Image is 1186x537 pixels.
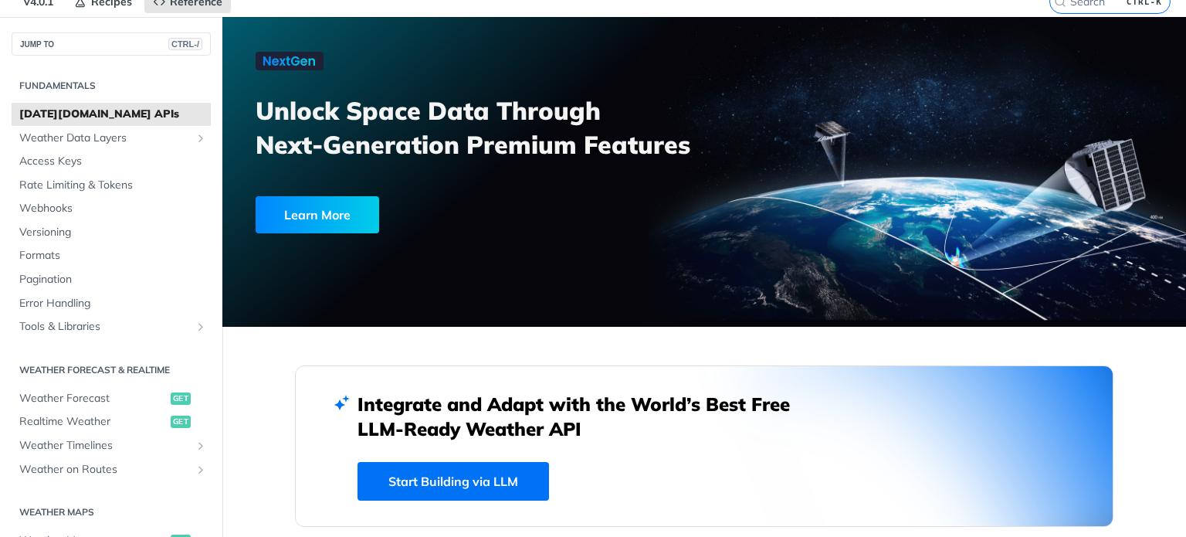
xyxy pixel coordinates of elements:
a: Weather TimelinesShow subpages for Weather Timelines [12,434,211,457]
span: Tools & Libraries [19,319,191,335]
a: Pagination [12,268,211,291]
span: Rate Limiting & Tokens [19,178,207,193]
a: Realtime Weatherget [12,410,211,433]
button: JUMP TOCTRL-/ [12,32,211,56]
a: Access Keys [12,150,211,173]
span: Versioning [19,225,207,240]
span: Weather on Routes [19,462,191,478]
h2: Integrate and Adapt with the World’s Best Free LLM-Ready Weather API [357,392,813,441]
h2: Weather Maps [12,505,211,519]
button: Show subpages for Weather Data Layers [195,132,207,144]
a: Weather Forecastget [12,387,211,410]
a: [DATE][DOMAIN_NAME] APIs [12,103,211,126]
span: Pagination [19,272,207,287]
span: [DATE][DOMAIN_NAME] APIs [19,107,207,122]
span: Weather Data Layers [19,131,191,146]
img: NextGen [256,52,324,70]
span: Formats [19,248,207,263]
span: Realtime Weather [19,414,167,430]
div: Learn More [256,196,379,233]
a: Learn More [256,196,628,233]
span: get [171,393,191,405]
h3: Unlock Space Data Through Next-Generation Premium Features [256,93,721,161]
a: Start Building via LLM [357,462,549,501]
span: get [171,416,191,428]
a: Formats [12,244,211,267]
span: Access Keys [19,154,207,169]
span: Weather Forecast [19,391,167,406]
a: Weather on RoutesShow subpages for Weather on Routes [12,458,211,481]
button: Show subpages for Weather Timelines [195,440,207,452]
span: Weather Timelines [19,438,191,454]
a: Tools & LibrariesShow subpages for Tools & Libraries [12,315,211,338]
a: Rate Limiting & Tokens [12,174,211,197]
a: Error Handling [12,292,211,315]
a: Versioning [12,221,211,244]
a: Webhooks [12,197,211,220]
h2: Fundamentals [12,79,211,93]
button: Show subpages for Tools & Libraries [195,321,207,333]
a: Weather Data LayersShow subpages for Weather Data Layers [12,127,211,150]
button: Show subpages for Weather on Routes [195,464,207,476]
span: Error Handling [19,296,207,311]
span: Webhooks [19,201,207,216]
h2: Weather Forecast & realtime [12,363,211,377]
span: CTRL-/ [168,38,202,50]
